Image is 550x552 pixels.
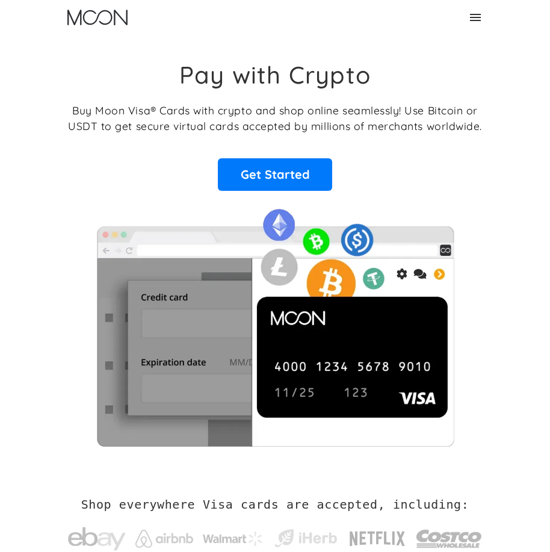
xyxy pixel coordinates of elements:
[67,10,128,25] img: Moon Logo
[68,200,482,446] img: Moon Cards let you spend your crypto anywhere Visa is accepted.
[81,497,469,512] h2: Shop everywhere Visa cards are accepted, including:
[68,102,482,134] p: Buy Moon Visa® Cards with crypto and shop online seamlessly! Use Bitcoin or USDT to get secure vi...
[203,519,263,552] a: Walmart
[67,10,128,25] a: home
[203,532,263,546] img: Walmart
[218,158,332,191] a: Get Started
[179,60,371,89] h1: Pay with Crypto
[135,530,193,548] img: Airbnb
[273,527,339,550] img: iHerb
